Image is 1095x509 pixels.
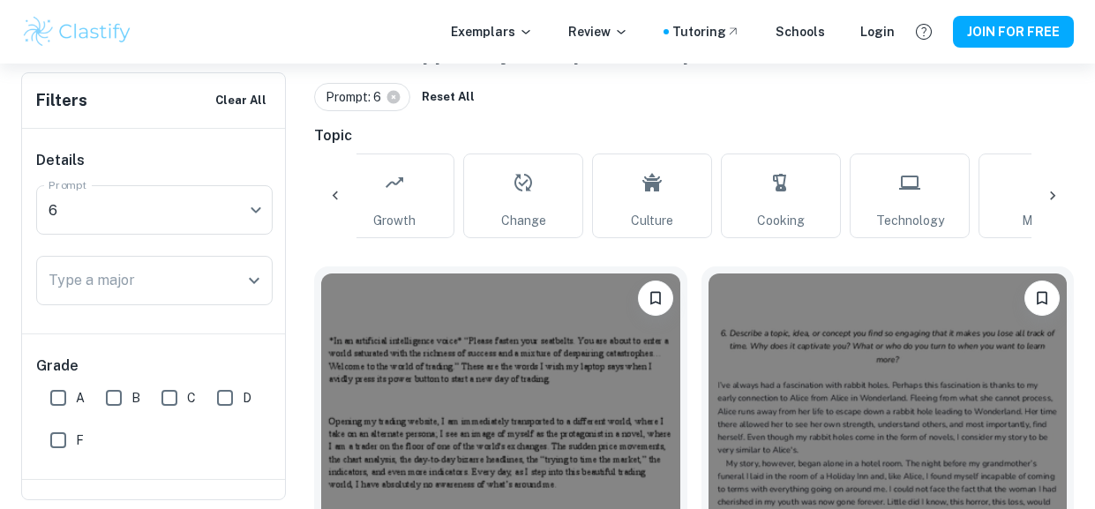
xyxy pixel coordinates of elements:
span: F [76,430,84,450]
a: Login [860,22,895,41]
span: Music [1022,211,1055,230]
button: Please log in to bookmark exemplars [1024,281,1060,316]
label: Prompt [49,177,87,192]
button: Help and Feedback [909,17,939,47]
span: Change [501,211,546,230]
span: Cooking [757,211,805,230]
h6: Details [36,150,273,171]
h6: Filters [36,88,87,113]
span: Prompt: 6 [326,87,389,107]
span: Culture [631,211,673,230]
p: Exemplars [451,22,533,41]
div: 6 [36,185,260,235]
button: Reset All [417,84,479,110]
div: Prompt: 6 [314,83,410,111]
span: Technology [876,211,944,230]
button: Open [242,268,266,293]
p: Review [568,22,628,41]
img: Clastify logo [21,14,133,49]
span: A [76,388,85,408]
span: C [187,388,196,408]
button: Please log in to bookmark exemplars [638,281,673,316]
h6: Topic [314,125,1074,146]
button: Clear All [211,87,271,114]
a: Schools [776,22,825,41]
span: Growth [373,211,416,230]
button: JOIN FOR FREE [953,16,1074,48]
span: D [243,388,251,408]
span: B [131,388,140,408]
h6: Grade [36,356,273,377]
a: Tutoring [672,22,740,41]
